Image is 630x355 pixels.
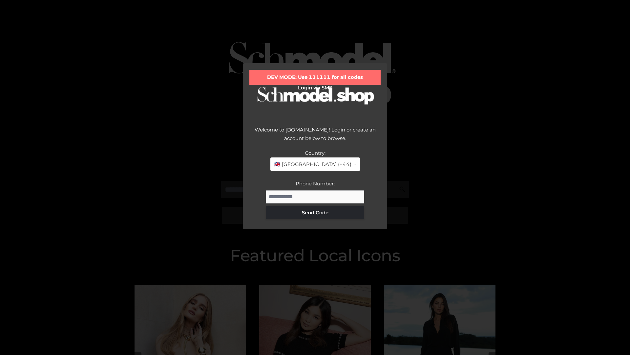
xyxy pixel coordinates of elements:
[305,150,325,156] label: Country:
[296,180,335,187] label: Phone Number:
[249,126,381,149] div: Welcome to [DOMAIN_NAME]! Login or create an account below to browse.
[274,160,351,169] span: 🇬🇧 [GEOGRAPHIC_DATA] (+44)
[249,85,381,91] h2: Login via SMS
[266,206,364,219] button: Send Code
[249,70,381,85] div: DEV MODE: Use 111111 for all codes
